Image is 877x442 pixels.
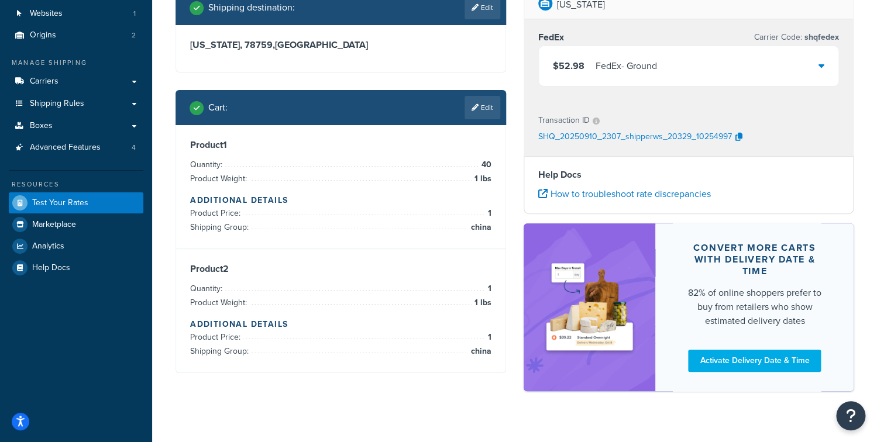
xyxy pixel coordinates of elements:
span: Shipping Rules [30,99,84,109]
div: Convert more carts with delivery date & time [683,242,826,277]
div: 82% of online shoppers prefer to buy from retailers who show estimated delivery dates [683,286,826,328]
span: Product Price: [190,207,243,219]
h4: Additional Details [190,194,491,206]
span: 1 [133,9,136,19]
a: Origins2 [9,25,143,46]
li: Websites [9,3,143,25]
span: Help Docs [32,263,70,273]
span: Shipping Group: [190,345,252,357]
h3: [US_STATE], 78759 , [GEOGRAPHIC_DATA] [190,39,491,51]
a: Websites1 [9,3,143,25]
p: SHQ_20250910_2307_shipperws_20329_10254997 [538,129,732,146]
span: Quantity: [190,282,225,295]
p: Carrier Code: [754,29,839,46]
h4: Help Docs [538,168,840,182]
span: Shipping Group: [190,221,252,233]
a: How to troubleshoot rate discrepancies [538,187,711,201]
div: FedEx - Ground [596,58,657,74]
span: china [468,220,491,234]
a: Edit [465,96,500,119]
li: Advanced Features [9,137,143,158]
span: 1 [485,330,491,344]
span: Websites [30,9,63,19]
a: Boxes [9,115,143,137]
span: 1 [485,206,491,220]
img: feature-image-ddt-36eae7f7280da8017bfb280eaccd9c446f90b1fe08728e4019434db127062ab4.png [541,241,638,373]
h3: Product 1 [190,139,491,151]
h2: Cart : [208,102,228,113]
a: Marketplace [9,214,143,235]
button: Open Resource Center [836,401,865,430]
span: Carriers [30,77,59,87]
h3: Product 2 [190,263,491,275]
a: Help Docs [9,257,143,278]
p: Transaction ID [538,112,590,129]
span: Boxes [30,121,53,131]
a: Test Your Rates [9,192,143,213]
h3: FedEx [538,32,564,43]
span: Marketplace [32,220,76,230]
li: Origins [9,25,143,46]
a: Carriers [9,71,143,92]
span: 2 [132,30,136,40]
span: Product Weight: [190,296,250,309]
div: Manage Shipping [9,58,143,68]
span: 1 [485,282,491,296]
div: Resources [9,179,143,189]
span: Product Weight: [190,172,250,185]
h4: Additional Details [190,318,491,330]
span: 1 lbs [472,296,491,310]
span: 40 [479,158,491,172]
span: Origins [30,30,56,40]
h2: Shipping destination : [208,2,295,13]
a: Shipping Rules [9,93,143,115]
span: Test Your Rates [32,198,88,208]
span: $52.98 [553,59,584,72]
span: shqfedex [802,31,839,43]
a: Advanced Features4 [9,137,143,158]
a: Analytics [9,236,143,257]
span: Analytics [32,241,64,251]
span: Quantity: [190,158,225,171]
span: 4 [132,143,136,153]
span: china [468,344,491,358]
span: 1 lbs [472,172,491,186]
span: Product Price: [190,331,243,343]
a: Activate Delivery Date & Time [688,350,821,372]
span: Advanced Features [30,143,101,153]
